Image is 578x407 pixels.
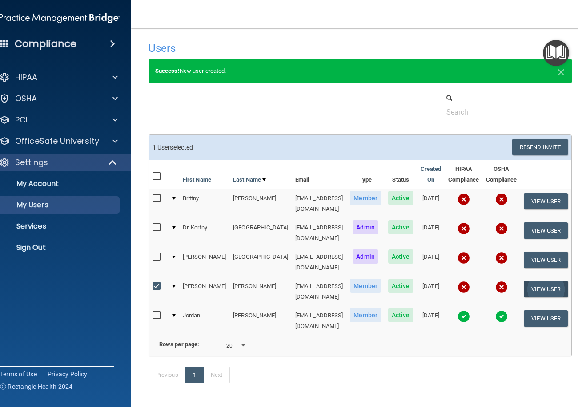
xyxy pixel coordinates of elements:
img: tick.e7d51cea.svg [495,310,508,323]
a: Next [203,367,230,383]
td: [EMAIL_ADDRESS][DOMAIN_NAME] [292,189,347,218]
td: [GEOGRAPHIC_DATA] [229,248,292,277]
img: cross.ca9f0e7f.svg [458,252,470,264]
button: View User [524,281,568,297]
span: Active [388,279,413,293]
p: PCI [15,115,28,125]
h4: Compliance [15,38,76,50]
td: [PERSON_NAME] [179,277,229,306]
span: Admin [353,249,378,264]
span: × [557,62,565,80]
th: Status [385,160,417,189]
a: 1 [185,367,204,383]
b: Rows per page: [159,341,199,348]
strong: Success! [155,67,180,74]
a: Last Name [233,174,266,185]
td: [EMAIL_ADDRESS][DOMAIN_NAME] [292,218,347,248]
p: Settings [15,157,48,168]
span: Member [350,308,381,322]
td: [PERSON_NAME] [229,277,292,306]
span: Active [388,191,413,205]
button: View User [524,310,568,327]
th: Email [292,160,347,189]
td: [DATE] [417,248,445,277]
span: Active [388,308,413,322]
h6: 1 User selected [153,144,353,151]
button: View User [524,193,568,209]
input: Search [446,104,554,120]
img: cross.ca9f0e7f.svg [458,281,470,293]
td: Brittny [179,189,229,218]
td: [DATE] [417,189,445,218]
td: [EMAIL_ADDRESS][DOMAIN_NAME] [292,248,347,277]
td: [EMAIL_ADDRESS][DOMAIN_NAME] [292,306,347,335]
td: [EMAIL_ADDRESS][DOMAIN_NAME] [292,277,347,306]
button: View User [524,222,568,239]
img: cross.ca9f0e7f.svg [495,281,508,293]
p: OfficeSafe University [15,136,99,146]
th: Type [346,160,385,189]
button: Resend Invite [512,139,568,155]
p: HIPAA [15,72,38,83]
a: Created On [421,164,442,185]
td: Dr. Kortny [179,218,229,248]
span: Member [350,279,381,293]
button: Open Resource Center [543,40,569,66]
td: [PERSON_NAME] [229,189,292,218]
th: OSHA Compliance [482,160,520,189]
td: [GEOGRAPHIC_DATA] [229,218,292,248]
td: Jordan [179,306,229,335]
div: New user created. [149,59,572,83]
td: [PERSON_NAME] [179,248,229,277]
span: Admin [353,220,378,234]
td: [DATE] [417,277,445,306]
a: Previous [149,367,186,383]
img: cross.ca9f0e7f.svg [458,193,470,205]
img: cross.ca9f0e7f.svg [458,222,470,235]
span: Member [350,191,381,205]
h4: Users [149,43,390,54]
img: tick.e7d51cea.svg [458,310,470,323]
button: Close [557,66,565,76]
span: Active [388,249,413,264]
a: Privacy Policy [48,370,88,379]
th: HIPAA Compliance [445,160,482,189]
a: First Name [183,174,211,185]
td: [DATE] [417,306,445,335]
img: cross.ca9f0e7f.svg [495,252,508,264]
span: Active [388,220,413,234]
td: [PERSON_NAME] [229,306,292,335]
img: cross.ca9f0e7f.svg [495,193,508,205]
p: OSHA [15,93,37,104]
img: cross.ca9f0e7f.svg [495,222,508,235]
td: [DATE] [417,218,445,248]
button: View User [524,252,568,268]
